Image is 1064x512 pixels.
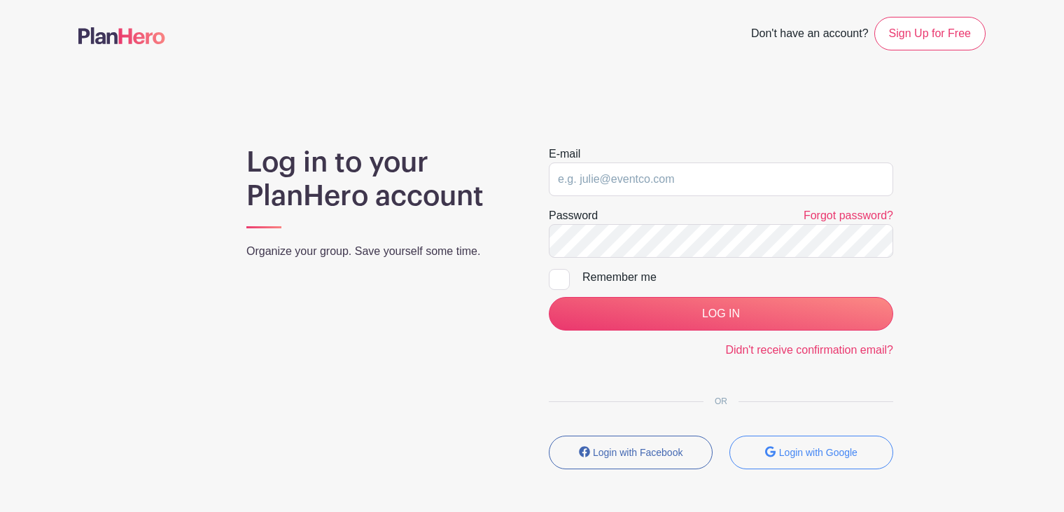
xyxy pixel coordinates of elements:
label: Password [549,207,598,224]
a: Sign Up for Free [874,17,986,50]
button: Login with Google [729,436,893,469]
p: Organize your group. Save yourself some time. [246,243,515,260]
span: Don't have an account? [751,20,869,50]
h1: Log in to your PlanHero account [246,146,515,213]
input: e.g. julie@eventco.com [549,162,893,196]
small: Login with Facebook [593,447,682,458]
div: Remember me [582,269,893,286]
a: Didn't receive confirmation email? [725,344,893,356]
button: Login with Facebook [549,436,713,469]
label: E-mail [549,146,580,162]
img: logo-507f7623f17ff9eddc593b1ce0a138ce2505c220e1c5a4e2b4648c50719b7d32.svg [78,27,165,44]
small: Login with Google [779,447,857,458]
a: Forgot password? [804,209,893,221]
input: LOG IN [549,297,893,331]
span: OR [703,396,738,406]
